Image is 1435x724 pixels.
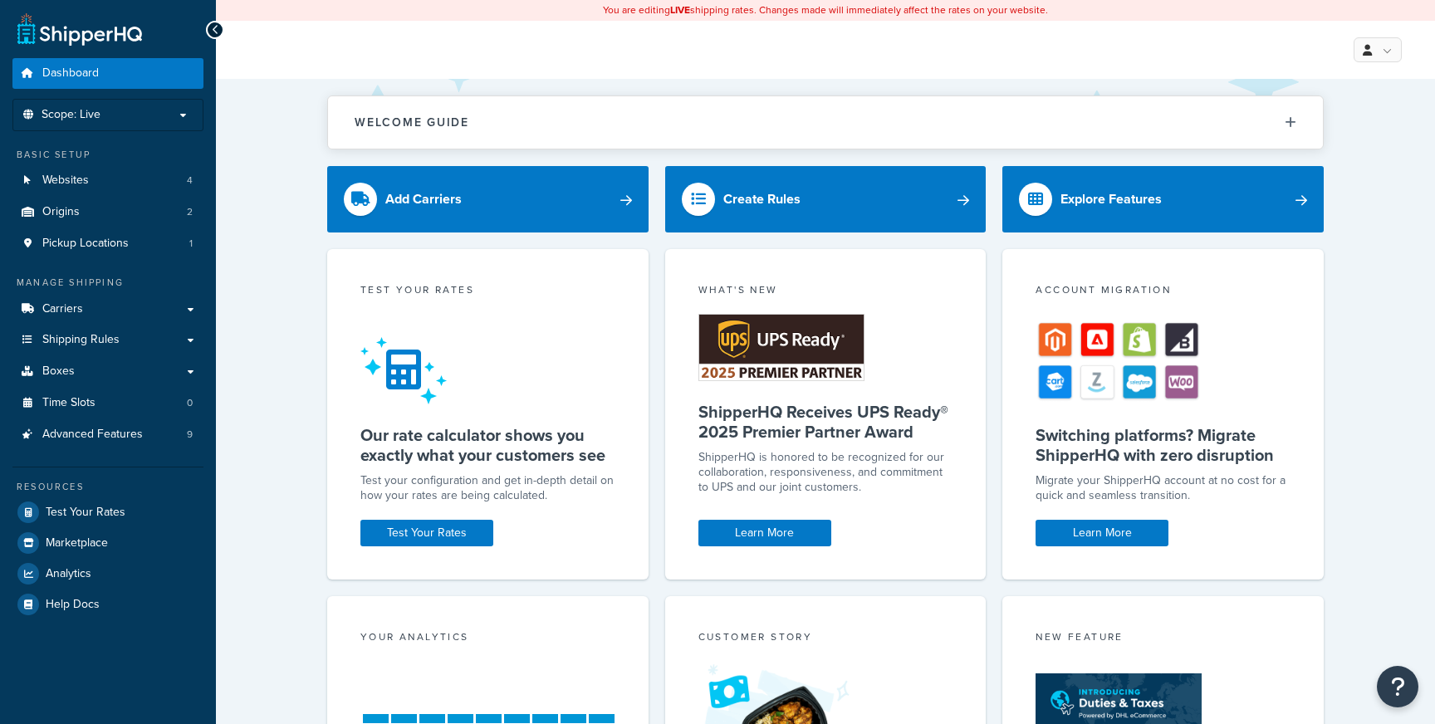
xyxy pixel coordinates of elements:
span: 2 [187,205,193,219]
a: Explore Features [1002,166,1324,232]
div: What's New [698,282,953,301]
a: Test Your Rates [360,520,493,546]
div: Customer Story [698,629,953,648]
li: Websites [12,165,203,196]
li: Origins [12,197,203,227]
li: Time Slots [12,388,203,418]
a: Analytics [12,559,203,589]
p: ShipperHQ is honored to be recognized for our collaboration, responsiveness, and commitment to UP... [698,450,953,495]
span: Websites [42,174,89,188]
li: Pickup Locations [12,228,203,259]
a: Learn More [698,520,831,546]
div: Your Analytics [360,629,615,648]
div: Manage Shipping [12,276,203,290]
span: Scope: Live [42,108,100,122]
div: Explore Features [1060,188,1162,211]
span: Help Docs [46,598,100,612]
span: Shipping Rules [42,333,120,347]
a: Time Slots0 [12,388,203,418]
div: Basic Setup [12,148,203,162]
span: Boxes [42,364,75,379]
h5: Switching platforms? Migrate ShipperHQ with zero disruption [1036,425,1291,465]
div: Create Rules [723,188,801,211]
span: 9 [187,428,193,442]
h5: ShipperHQ Receives UPS Ready® 2025 Premier Partner Award [698,402,953,442]
a: Pickup Locations1 [12,228,203,259]
h2: Welcome Guide [355,116,469,129]
a: Shipping Rules [12,325,203,355]
a: Add Carriers [327,166,649,232]
span: Time Slots [42,396,96,410]
button: Welcome Guide [328,96,1323,149]
span: 0 [187,396,193,410]
span: 1 [189,237,193,251]
a: Advanced Features9 [12,419,203,450]
div: New Feature [1036,629,1291,648]
a: Boxes [12,356,203,387]
div: Test your rates [360,282,615,301]
div: Add Carriers [385,188,462,211]
span: Dashboard [42,66,99,81]
a: Help Docs [12,589,203,619]
a: Test Your Rates [12,497,203,527]
a: Learn More [1036,520,1168,546]
span: Pickup Locations [42,237,129,251]
div: Account Migration [1036,282,1291,301]
span: Carriers [42,302,83,316]
a: Origins2 [12,197,203,227]
span: Advanced Features [42,428,143,442]
button: Open Resource Center [1377,666,1418,707]
span: Analytics [46,567,91,581]
div: Resources [12,480,203,494]
div: Test your configuration and get in-depth detail on how your rates are being calculated. [360,473,615,503]
span: Origins [42,205,80,219]
div: Migrate your ShipperHQ account at no cost for a quick and seamless transition. [1036,473,1291,503]
li: Advanced Features [12,419,203,450]
span: Test Your Rates [46,506,125,520]
b: LIVE [670,2,690,17]
span: Marketplace [46,536,108,550]
a: Dashboard [12,58,203,89]
a: Carriers [12,294,203,325]
a: Create Rules [665,166,987,232]
h5: Our rate calculator shows you exactly what your customers see [360,425,615,465]
a: Websites4 [12,165,203,196]
a: Marketplace [12,528,203,558]
span: 4 [187,174,193,188]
